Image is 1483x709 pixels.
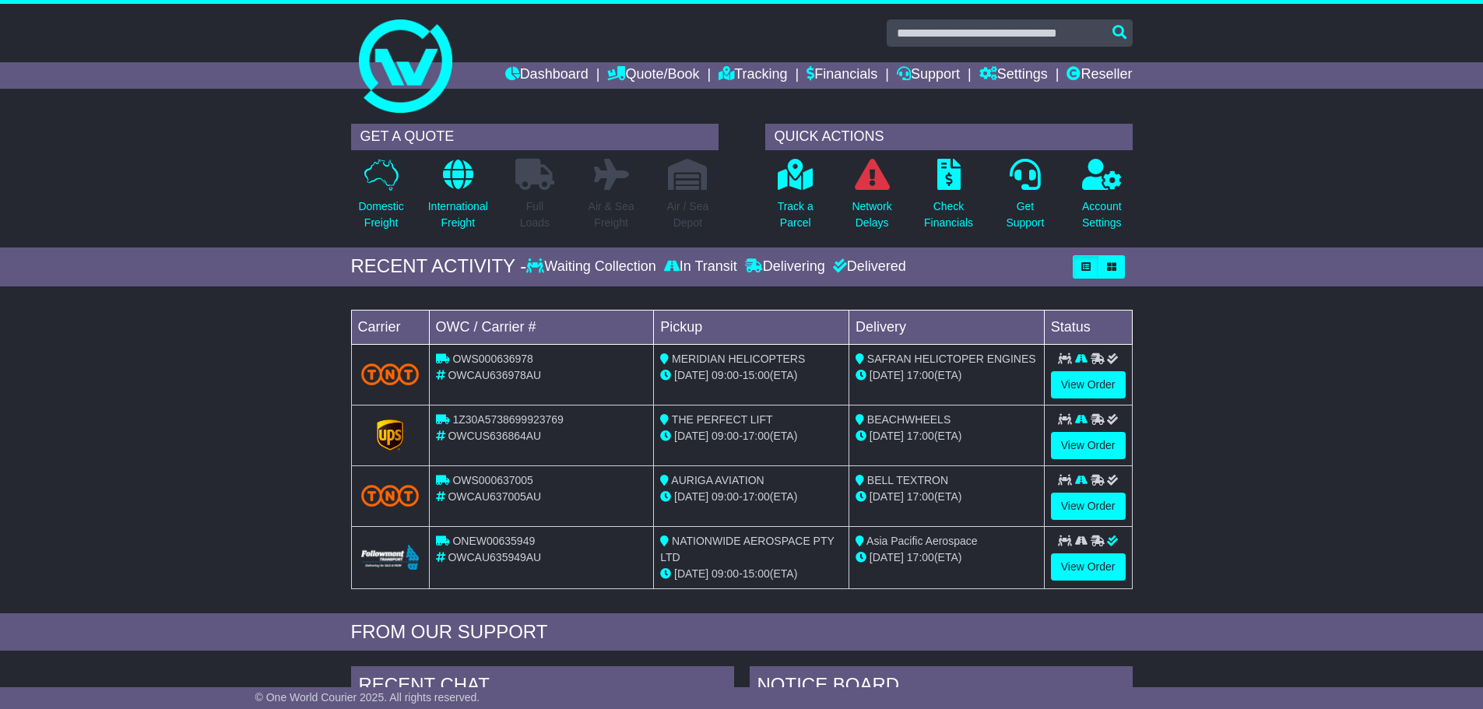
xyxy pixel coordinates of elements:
[907,430,934,442] span: 17:00
[778,198,814,231] p: Track a Parcel
[1067,62,1132,89] a: Reseller
[377,419,403,451] img: GetCarrierServiceLogo
[674,430,708,442] span: [DATE]
[361,545,420,570] img: Followmont_Transport.png
[849,310,1044,344] td: Delivery
[777,158,814,240] a: Track aParcel
[907,490,934,503] span: 17:00
[712,490,739,503] span: 09:00
[1051,553,1126,581] a: View Order
[589,198,634,231] p: Air & Sea Freight
[357,158,404,240] a: DomesticFreight
[671,474,764,486] span: AURIGA AVIATION
[358,198,403,231] p: Domestic Freight
[867,353,1036,365] span: SAFRAN HELICTOPER ENGINES
[660,258,741,276] div: In Transit
[741,258,829,276] div: Delivering
[712,567,739,580] span: 09:00
[719,62,787,89] a: Tracking
[515,198,554,231] p: Full Loads
[351,124,719,150] div: GET A QUOTE
[452,474,533,486] span: OWS000637005
[870,551,904,563] span: [DATE]
[361,485,420,506] img: TNT_Domestic.png
[852,198,891,231] p: Network Delays
[361,363,420,384] img: TNT_Domestic.png
[712,430,739,442] span: 09:00
[351,621,1133,644] div: FROM OUR SUPPORT
[452,535,535,547] span: ONEW00635949
[452,353,533,365] span: OWS000636978
[897,62,960,89] a: Support
[979,62,1048,89] a: Settings
[429,310,654,344] td: OWC / Carrier #
[674,567,708,580] span: [DATE]
[923,158,974,240] a: CheckFinancials
[750,666,1133,708] div: NOTICE BOARD
[672,413,773,426] span: THE PERFECT LIFT
[866,535,977,547] span: Asia Pacific Aerospace
[448,551,541,563] span: OWCAU635949AU
[660,367,842,384] div: - (ETA)
[743,430,770,442] span: 17:00
[856,489,1038,505] div: (ETA)
[1006,198,1044,231] p: Get Support
[674,369,708,381] span: [DATE]
[448,369,541,381] span: OWCAU636978AU
[351,255,527,278] div: RECENT ACTIVITY -
[351,666,734,708] div: RECENT CHAT
[867,413,951,426] span: BEACHWHEELS
[1051,371,1126,398] a: View Order
[829,258,906,276] div: Delivered
[428,198,488,231] p: International Freight
[660,535,834,563] span: NATIONWIDE AEROSPACE PTY LTD
[1051,432,1126,459] a: View Order
[765,124,1133,150] div: QUICK ACTIONS
[743,369,770,381] span: 15:00
[672,353,805,365] span: MERIDIAN HELICOPTERS
[712,369,739,381] span: 09:00
[870,369,904,381] span: [DATE]
[856,549,1038,566] div: (ETA)
[1081,158,1123,240] a: AccountSettings
[660,566,842,582] div: - (ETA)
[856,428,1038,444] div: (ETA)
[743,567,770,580] span: 15:00
[452,413,563,426] span: 1Z30A5738699923769
[856,367,1038,384] div: (ETA)
[427,158,489,240] a: InternationalFreight
[907,551,934,563] span: 17:00
[526,258,659,276] div: Waiting Collection
[867,474,948,486] span: BELL TEXTRON
[660,489,842,505] div: - (ETA)
[1051,493,1126,520] a: View Order
[851,158,892,240] a: NetworkDelays
[870,430,904,442] span: [DATE]
[448,490,541,503] span: OWCAU637005AU
[743,490,770,503] span: 17:00
[870,490,904,503] span: [DATE]
[807,62,877,89] a: Financials
[448,430,541,442] span: OWCUS636864AU
[1044,310,1132,344] td: Status
[351,310,429,344] td: Carrier
[667,198,709,231] p: Air / Sea Depot
[654,310,849,344] td: Pickup
[924,198,973,231] p: Check Financials
[674,490,708,503] span: [DATE]
[660,428,842,444] div: - (ETA)
[255,691,480,704] span: © One World Courier 2025. All rights reserved.
[505,62,589,89] a: Dashboard
[1005,158,1045,240] a: GetSupport
[1082,198,1122,231] p: Account Settings
[607,62,699,89] a: Quote/Book
[907,369,934,381] span: 17:00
